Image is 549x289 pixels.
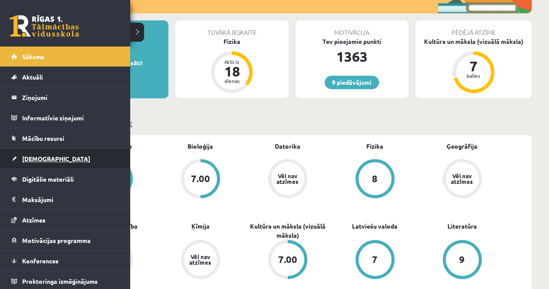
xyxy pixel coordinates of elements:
div: Fizika [175,37,288,46]
div: 7.00 [191,174,210,183]
a: Motivācijas programma [11,230,119,250]
a: Fizika Atlicis 18 dienas [175,37,288,94]
div: Vēl nav atzīmes [276,173,300,184]
a: Literatūra [447,222,477,231]
div: 7 [372,255,378,264]
a: Digitālie materiāli [11,169,119,189]
a: Ķīmija [191,222,210,231]
a: 7 [331,240,418,281]
span: Proktoringa izmēģinājums [22,277,98,285]
a: Konferences [11,251,119,271]
div: 1363 [296,46,408,67]
a: Rīgas 1. Tālmācības vidusskola [10,15,79,37]
div: 18 [219,64,245,78]
a: 7.00 [157,159,244,200]
legend: Ziņojumi [22,87,119,107]
legend: Maksājumi [22,189,119,209]
div: 7.00 [278,255,297,264]
p: Mācību plāns 11.a2 JK [56,118,528,130]
a: Atzīmes [11,210,119,230]
a: Mācību resursi [11,128,119,148]
div: Kultūra un māksla (vizuālā māksla) [415,37,532,46]
span: Sākums [22,53,44,60]
a: Vēl nav atzīmes [418,159,506,200]
span: Aktuāli [22,73,43,81]
div: Motivācija [296,20,408,37]
div: Vēl nav atzīmes [450,173,474,184]
a: Ziņojumi [11,87,119,107]
span: Motivācijas programma [22,236,91,244]
span: Mācību resursi [22,134,64,142]
div: balles [460,73,487,78]
span: Konferences [22,257,59,265]
div: dienas [219,78,245,83]
a: Vēl nav atzīmes [157,240,244,281]
a: 7.00 [244,240,331,281]
div: Pēdējā atzīme [415,20,532,37]
legend: Informatīvie ziņojumi [22,108,119,128]
a: Latviešu valoda [352,222,398,231]
span: Digitālie materiāli [22,175,74,183]
a: Fizika [366,142,383,151]
a: Sākums [11,47,119,66]
a: 9 [418,240,506,281]
a: Vēl nav atzīmes [244,159,331,200]
a: 8 [331,159,418,200]
div: Vēl nav atzīmes [188,254,213,265]
div: 7 [460,59,487,73]
a: Kultūra un māksla (vizuālā māksla) 7 balles [415,37,532,94]
div: Atlicis [219,59,245,64]
span: Atzīmes [22,216,46,224]
div: 8 [372,174,378,183]
div: 9 [459,255,465,264]
a: Bioloģija [187,142,213,151]
span: [DEMOGRAPHIC_DATA] [22,155,90,163]
div: Tuvākā ieskaite [175,20,288,37]
a: Datorika [275,142,300,151]
div: Tev pieejamie punkti [296,37,408,46]
a: Ģeogrāfija [447,142,477,151]
a: Aktuāli [11,67,119,87]
a: Kultūra un māksla (vizuālā māksla) [244,222,331,240]
a: 9 piedāvājumi [325,76,379,89]
a: Maksājumi [11,189,119,209]
a: Informatīvie ziņojumi [11,108,119,128]
a: [DEMOGRAPHIC_DATA] [11,149,119,169]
